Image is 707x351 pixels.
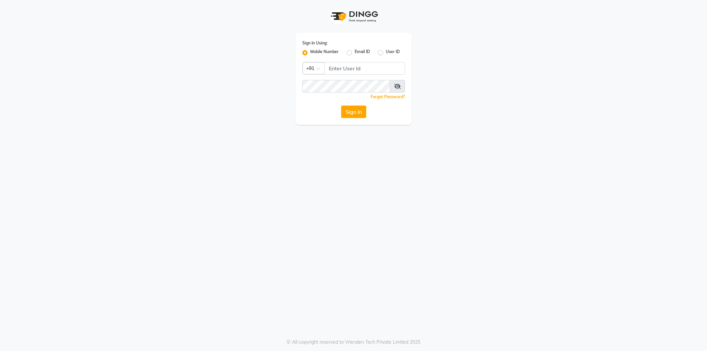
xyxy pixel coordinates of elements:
img: logo1.svg [327,7,380,26]
label: Sign In Using: [302,40,327,46]
button: Sign In [341,105,366,118]
input: Username [324,62,405,75]
label: Email ID [355,49,370,57]
a: Forgot Password? [371,94,405,99]
label: User ID [386,49,400,57]
input: Username [302,80,390,93]
label: Mobile Number [310,49,339,57]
